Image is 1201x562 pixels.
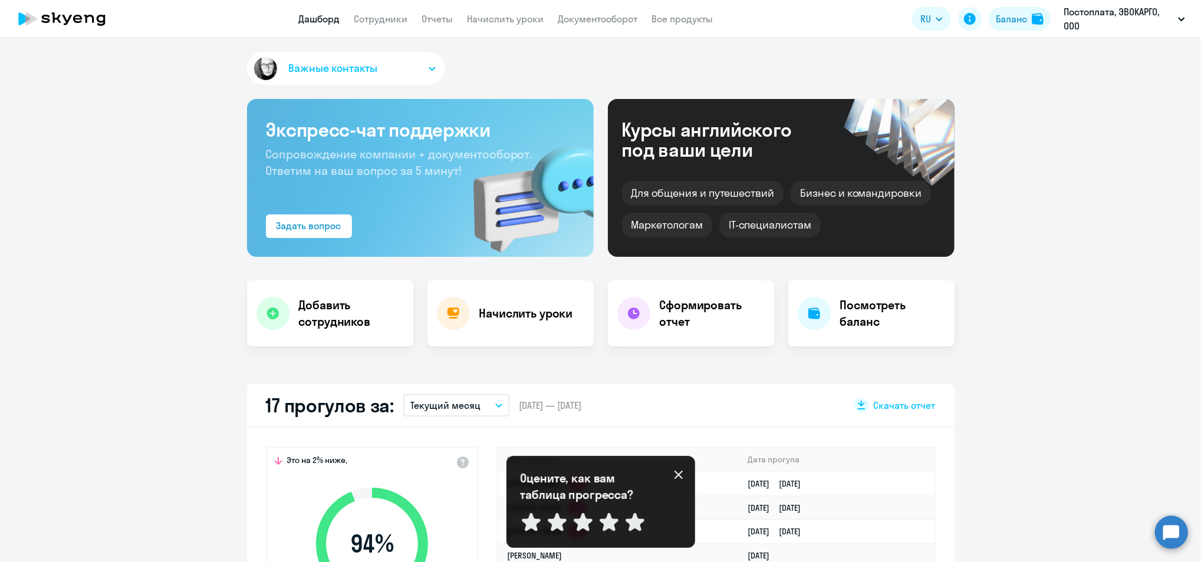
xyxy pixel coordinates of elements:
a: [DATE][DATE] [748,478,810,489]
h4: Посмотреть баланс [840,297,945,330]
span: RU [920,12,931,26]
div: Баланс [996,12,1027,26]
span: Это на 2% ниже, [287,455,348,469]
span: Сопровождение компании + документооборот. Ответим на ваш вопрос за 5 минут! [266,147,532,178]
h2: 17 прогулов за: [266,394,394,417]
a: [DATE][DATE] [748,526,810,537]
h3: Экспресс-чат поддержки [266,118,575,141]
img: balance [1032,13,1044,25]
div: Курсы английского под ваши цели [622,120,824,160]
button: Балансbalance [989,7,1051,31]
a: Отчеты [422,13,453,25]
h4: Добавить сотрудников [299,297,404,330]
th: Имя ученика [498,448,739,472]
button: Задать вопрос [266,214,352,238]
a: Дашборд [299,13,340,25]
div: Бизнес и командировки [791,181,931,206]
h4: Начислить уроки [479,305,573,322]
a: [DATE] [748,550,779,561]
img: bg-img [456,124,594,257]
a: [DATE][DATE] [748,503,810,513]
span: Скачать отчет [874,399,936,412]
button: Текущий месяц [403,394,509,416]
a: Сотрудники [354,13,408,25]
p: Оцените, как вам таблица прогресса? [521,470,650,503]
a: Все продукты [652,13,713,25]
div: Маркетологам [622,213,712,237]
img: avatar [252,55,279,82]
button: RU [912,7,951,31]
button: Постоплата, ЭВОКАРГО, ООО [1058,5,1191,33]
a: [PERSON_NAME] [508,550,562,561]
span: [DATE] — [DATE] [519,399,581,412]
p: Текущий месяц [410,398,481,412]
button: Важные контакты [247,52,445,85]
h4: Сформировать отчет [660,297,765,330]
a: Начислить уроки [468,13,544,25]
div: Для общения и путешествий [622,181,784,206]
div: Задать вопрос [277,219,341,233]
th: Дата прогула [738,448,934,472]
span: Важные контакты [289,61,377,76]
a: Документооборот [558,13,638,25]
p: Постоплата, ЭВОКАРГО, ООО [1064,5,1173,33]
div: IT-специалистам [719,213,821,237]
span: 94 % [304,530,440,558]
